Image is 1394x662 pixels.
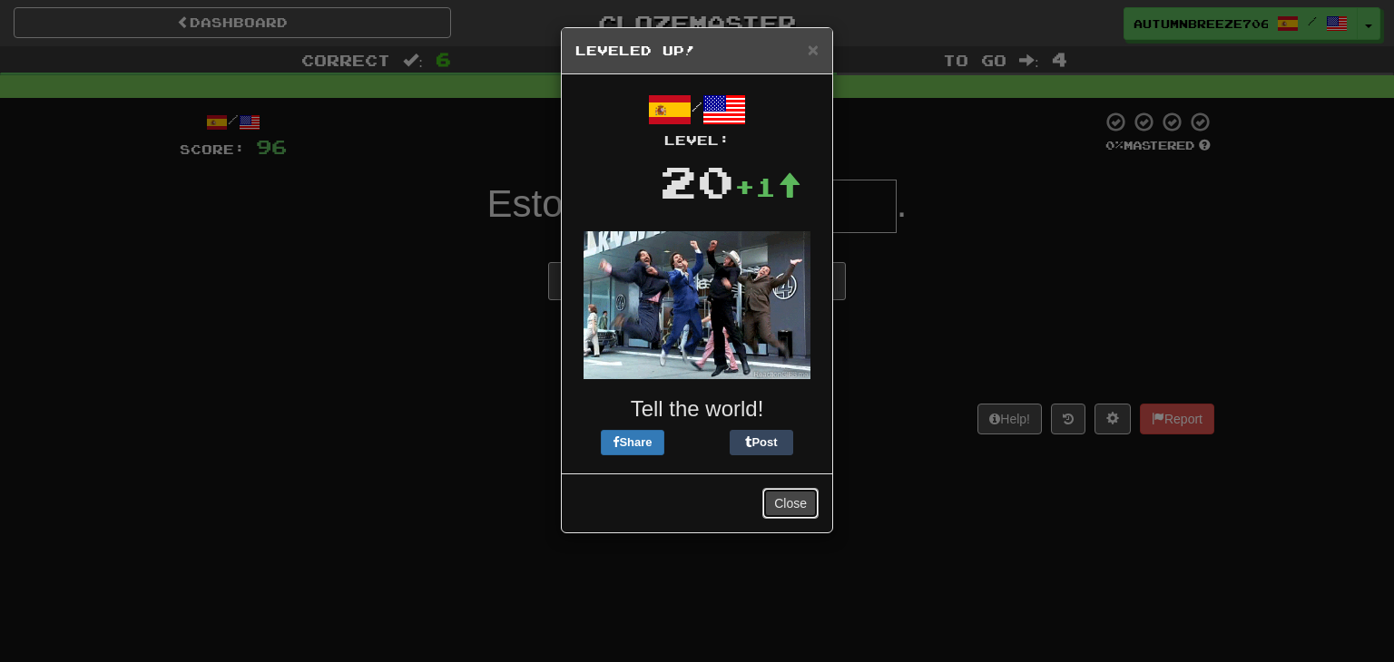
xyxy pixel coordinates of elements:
img: anchorman-0f45bd94e4bc77b3e4009f63bd0ea52a2253b4c1438f2773e23d74ae24afd04f.gif [584,231,810,379]
div: Level: [575,131,819,150]
button: Post [730,430,793,455]
iframe: X Post Button [664,430,730,455]
span: × [808,39,819,60]
h3: Tell the world! [575,397,819,421]
div: / [575,88,819,150]
button: Share [601,430,664,455]
div: 20 [660,150,734,213]
div: +1 [734,169,801,205]
button: Close [762,488,819,519]
button: Close [808,40,819,59]
h5: Leveled Up! [575,42,819,60]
